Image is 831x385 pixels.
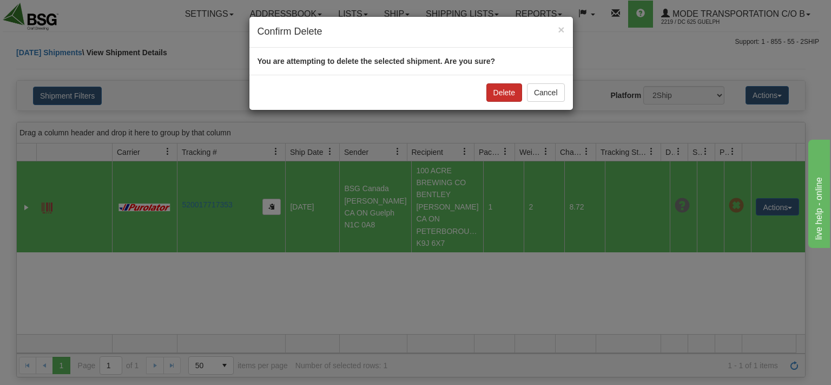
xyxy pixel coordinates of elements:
[558,23,564,36] span: ×
[8,6,100,19] div: live help - online
[486,83,522,102] button: Delete
[558,24,564,35] button: Close
[527,83,565,102] button: Cancel
[258,57,496,66] strong: You are attempting to delete the selected shipment. Are you sure?
[258,25,565,39] h4: Confirm Delete
[806,137,830,247] iframe: chat widget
